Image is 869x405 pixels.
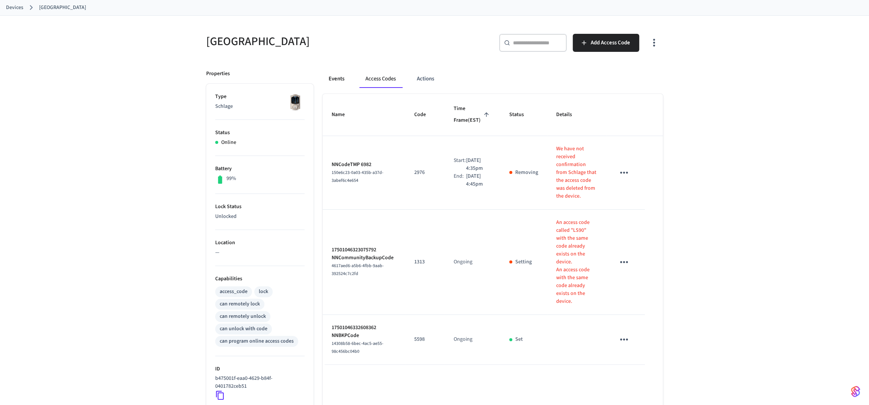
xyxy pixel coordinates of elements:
p: Schlage [215,103,305,110]
div: can remotely unlock [220,313,266,320]
span: Name [332,109,355,121]
p: Properties [206,70,230,78]
div: End: [454,172,466,188]
p: 17501046332608362 NNBKPCode [332,324,396,340]
span: 4617aed6-a5b6-4fbb-9aab-392524c7c2fd [332,263,384,277]
p: 17501046323075792 NNCommunityBackupCode [332,246,396,262]
div: can remotely lock [220,300,260,308]
p: b475001f-eaa0-4629-b84f-0401782ceb51 [215,375,302,390]
span: 14308b58-6bec-4ac5-ae55-98c456bc04b0 [332,340,383,355]
p: We have not received confirmation from Schlage that the access code was deleted from the device. [556,145,597,200]
p: 99% [226,175,236,183]
div: can unlock with code [220,325,267,333]
div: ant example [323,70,663,88]
p: Set [515,335,523,343]
p: Removing [515,169,538,177]
p: — [215,249,305,257]
span: Time Frame(EST) [454,103,491,127]
span: Details [556,109,582,121]
td: Ongoing [445,210,500,315]
div: can program online access codes [220,337,294,345]
div: lock [259,288,268,296]
span: Status [509,109,534,121]
p: An access code with the same code already exists on the device. [556,266,597,305]
img: SeamLogoGradient.69752ec5.svg [851,385,860,397]
table: sticky table [323,94,663,365]
button: Add Access Code [573,34,639,52]
span: Code [414,109,436,121]
p: 5598 [414,335,436,343]
p: 1313 [414,258,436,266]
a: Devices [6,4,23,12]
p: Status [215,129,305,137]
p: Capabilities [215,275,305,283]
button: Actions [411,70,440,88]
p: NNCodeTMP 6982 [332,161,396,169]
p: An access code called "LS90" with the same code already exists on the device. [556,219,597,266]
h5: [GEOGRAPHIC_DATA] [206,34,430,49]
button: Access Codes [359,70,402,88]
p: Location [215,239,305,247]
img: Schlage Sense Smart Deadbolt with Camelot Trim, Front [286,93,305,112]
p: Lock Status [215,203,305,211]
div: access_code [220,288,247,296]
a: [GEOGRAPHIC_DATA] [39,4,86,12]
span: Add Access Code [591,38,630,48]
div: Start: [454,157,466,172]
p: Type [215,93,305,101]
p: [DATE] 4:45pm [466,172,491,188]
p: Setting [515,258,532,266]
span: 150e6c23-0a03-435b-a37d-3abef6c4e654 [332,169,383,184]
p: [DATE] 4:35pm [466,157,491,172]
p: Unlocked [215,213,305,221]
p: 2976 [414,169,436,177]
button: Events [323,70,350,88]
p: Battery [215,165,305,173]
td: Ongoing [445,315,500,365]
p: Online [221,139,236,147]
p: ID [215,365,305,373]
